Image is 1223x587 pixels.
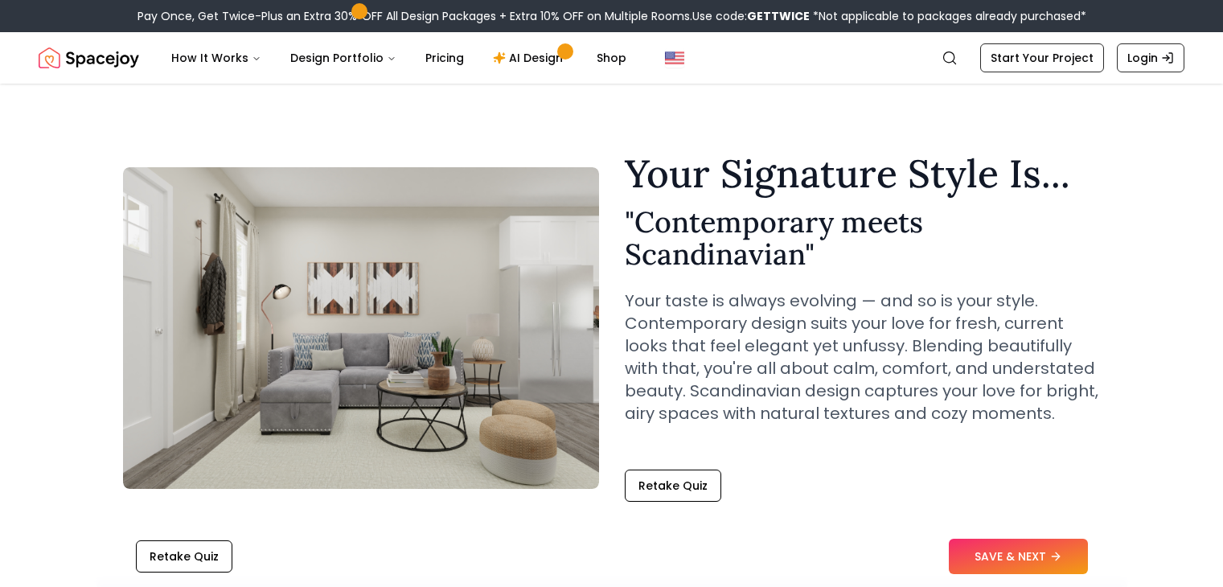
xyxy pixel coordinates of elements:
button: Retake Quiz [136,540,232,573]
a: AI Design [480,42,581,74]
button: SAVE & NEXT [949,539,1088,574]
h2: " Contemporary meets Scandinavian " [625,206,1101,270]
img: Contemporary meets Scandinavian Style Example [123,167,599,489]
button: Design Portfolio [277,42,409,74]
a: Pricing [412,42,477,74]
nav: Global [39,32,1184,84]
img: United States [665,48,684,68]
a: Shop [584,42,639,74]
a: Start Your Project [980,43,1104,72]
button: How It Works [158,42,274,74]
div: Pay Once, Get Twice-Plus an Extra 30% OFF All Design Packages + Extra 10% OFF on Multiple Rooms. [137,8,1086,24]
nav: Main [158,42,639,74]
h1: Your Signature Style Is... [625,154,1101,193]
span: Use code: [692,8,810,24]
span: *Not applicable to packages already purchased* [810,8,1086,24]
p: Your taste is always evolving — and so is your style. Contemporary design suits your love for fre... [625,289,1101,425]
img: Spacejoy Logo [39,42,139,74]
a: Spacejoy [39,42,139,74]
button: Retake Quiz [625,470,721,502]
a: Login [1117,43,1184,72]
b: GETTWICE [747,8,810,24]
